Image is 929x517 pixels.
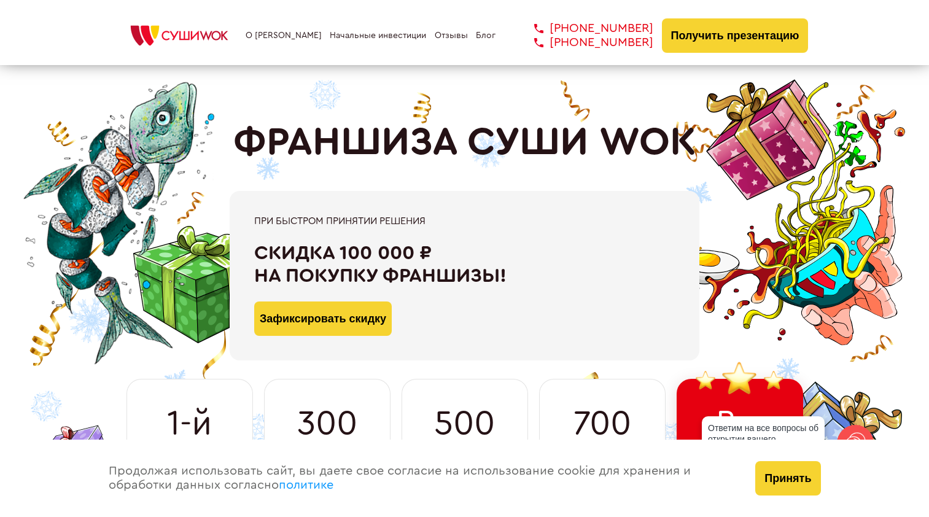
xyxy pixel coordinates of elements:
[716,403,764,443] span: Вы
[662,18,809,53] button: Получить презентацию
[246,31,322,41] a: О [PERSON_NAME]
[254,216,675,227] div: При быстром принятии решения
[434,404,495,443] span: 500
[330,31,426,41] a: Начальные инвестиции
[279,479,333,491] a: политике
[573,404,631,443] span: 700
[435,31,468,41] a: Отзывы
[254,301,392,336] button: Зафиксировать скидку
[476,31,496,41] a: Блог
[233,120,696,165] h1: ФРАНШИЗА СУШИ WOK
[297,404,357,443] span: 300
[516,36,653,50] a: [PHONE_NUMBER]
[121,22,238,49] img: СУШИWOK
[167,404,212,443] span: 1-й
[254,242,675,287] div: Скидка 100 000 ₽ на покупку франшизы!
[755,461,820,496] button: Принять
[96,440,744,517] div: Продолжая использовать сайт, вы даете свое согласие на использование cookie для хранения и обрабо...
[516,21,653,36] a: [PHONE_NUMBER]
[702,416,825,462] div: Ответим на все вопросы об открытии вашего [PERSON_NAME]!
